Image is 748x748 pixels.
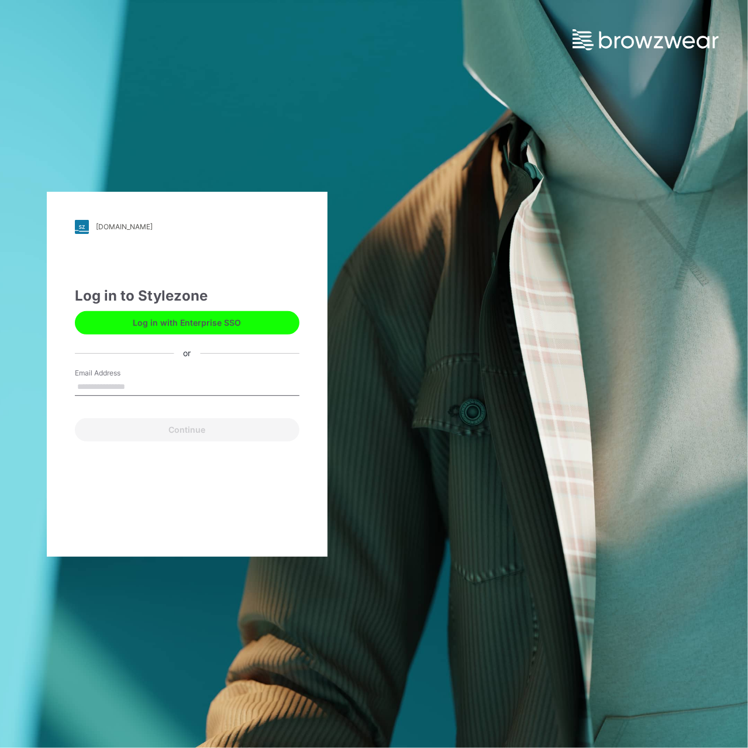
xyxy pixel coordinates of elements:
a: [DOMAIN_NAME] [75,220,299,234]
button: Log in with Enterprise SSO [75,311,299,335]
img: stylezone-logo.562084cfcfab977791bfbf7441f1a819.svg [75,220,89,234]
div: Log in to Stylezone [75,285,299,306]
div: or [174,347,200,360]
label: Email Address [75,368,157,378]
div: [DOMAIN_NAME] [96,222,153,231]
img: browzwear-logo.e42bd6dac1945053ebaf764b6aa21510.svg [573,29,719,50]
